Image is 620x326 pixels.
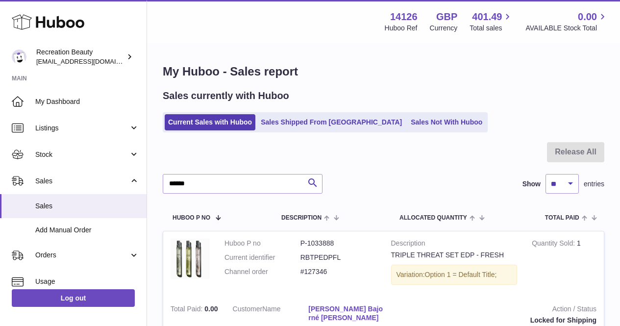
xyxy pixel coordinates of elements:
strong: GBP [436,10,457,24]
img: 12.jpg [171,239,210,279]
span: entries [584,179,604,189]
div: Variation: [391,265,518,285]
dt: Name [233,304,309,326]
dt: Channel order [224,267,300,276]
span: Stock [35,150,129,159]
strong: Action / Status [399,304,596,316]
dt: Huboo P no [224,239,300,248]
span: 0.00 [578,10,597,24]
span: ALLOCATED Quantity [399,215,467,221]
h2: Sales currently with Huboo [163,89,289,102]
div: TRIPLE THREAT SET EDP - FRESH [391,251,518,260]
span: Total paid [545,215,579,221]
dt: Current identifier [224,253,300,262]
a: Log out [12,289,135,307]
span: Huboo P no [173,215,210,221]
span: Usage [35,277,139,286]
div: Currency [430,24,458,33]
span: Description [281,215,322,221]
span: Orders [35,251,129,260]
dd: P-1033888 [300,239,376,248]
span: My Dashboard [35,97,139,106]
span: 401.49 [472,10,502,24]
span: 0.00 [204,305,218,313]
strong: Description [391,239,518,251]
img: production@recreationbeauty.com [12,50,26,64]
td: 1 [524,231,604,297]
label: Show [522,179,541,189]
div: Recreation Beauty [36,48,124,66]
a: Sales Not With Huboo [407,114,486,130]
span: AVAILABLE Stock Total [525,24,608,33]
a: Sales Shipped From [GEOGRAPHIC_DATA] [257,114,405,130]
div: Locked for Shipping [399,316,596,325]
a: 0.00 AVAILABLE Stock Total [525,10,608,33]
strong: 14126 [390,10,418,24]
span: Customer [233,305,263,313]
dd: RBTPEDPFL [300,253,376,262]
span: Listings [35,124,129,133]
span: Sales [35,201,139,211]
a: 401.49 Total sales [470,10,513,33]
div: Huboo Ref [385,24,418,33]
span: [EMAIL_ADDRESS][DOMAIN_NAME] [36,57,144,65]
h1: My Huboo - Sales report [163,64,604,79]
dd: #127346 [300,267,376,276]
strong: Total Paid [171,305,204,315]
strong: Quantity Sold [532,239,577,250]
span: Total sales [470,24,513,33]
span: Add Manual Order [35,226,139,235]
span: Option 1 = Default Title; [425,271,497,278]
span: Sales [35,176,129,186]
a: [PERSON_NAME] Bajorné [PERSON_NAME] [308,304,384,323]
a: Current Sales with Huboo [165,114,255,130]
